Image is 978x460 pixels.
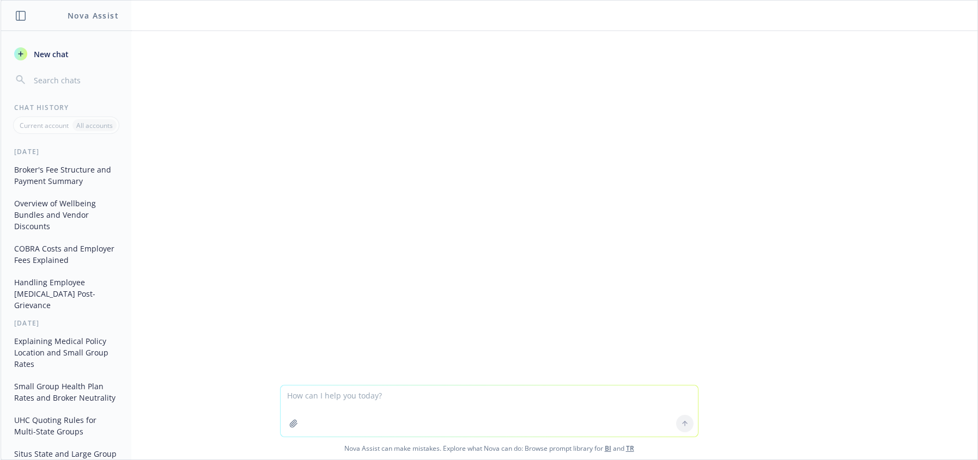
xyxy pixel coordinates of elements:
div: [DATE] [1,147,131,156]
button: UHC Quoting Rules for Multi-State Groups [10,411,123,440]
h1: Nova Assist [68,10,119,21]
span: Nova Assist can make mistakes. Explore what Nova can do: Browse prompt library for and [5,437,973,459]
button: Broker's Fee Structure and Payment Summary [10,161,123,190]
div: [DATE] [1,318,131,328]
span: New chat [32,48,69,60]
button: Explaining Medical Policy Location and Small Group Rates [10,332,123,373]
p: Current account [20,121,69,130]
input: Search chats [32,72,118,88]
button: Small Group Health Plan Rates and Broker Neutrality [10,377,123,407]
button: COBRA Costs and Employer Fees Explained [10,240,123,269]
p: All accounts [76,121,113,130]
div: Chat History [1,103,131,112]
button: New chat [10,44,123,64]
button: Overview of Wellbeing Bundles and Vendor Discounts [10,194,123,235]
a: TR [626,444,634,453]
a: BI [605,444,611,453]
button: Handling Employee [MEDICAL_DATA] Post-Grievance [10,273,123,314]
